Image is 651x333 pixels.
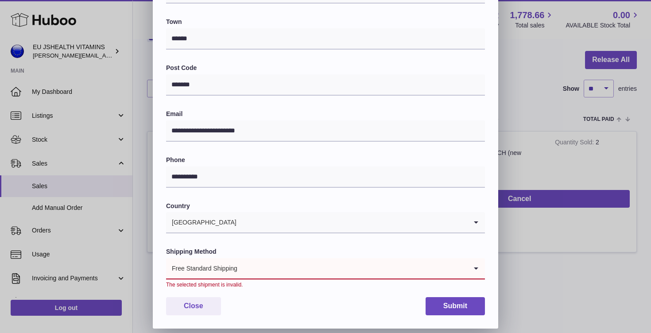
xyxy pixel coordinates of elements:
[166,248,485,256] label: Shipping Method
[238,258,467,279] input: Search for option
[237,212,467,232] input: Search for option
[166,18,485,26] label: Town
[166,110,485,118] label: Email
[426,297,485,315] button: Submit
[166,64,485,72] label: Post Code
[166,297,221,315] button: Close
[166,281,485,288] div: The selected shipment is invalid.
[166,156,485,164] label: Phone
[166,212,485,233] div: Search for option
[166,202,485,210] label: Country
[166,258,238,279] span: Free Standard Shipping
[166,258,485,279] div: Search for option
[166,212,237,232] span: [GEOGRAPHIC_DATA]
